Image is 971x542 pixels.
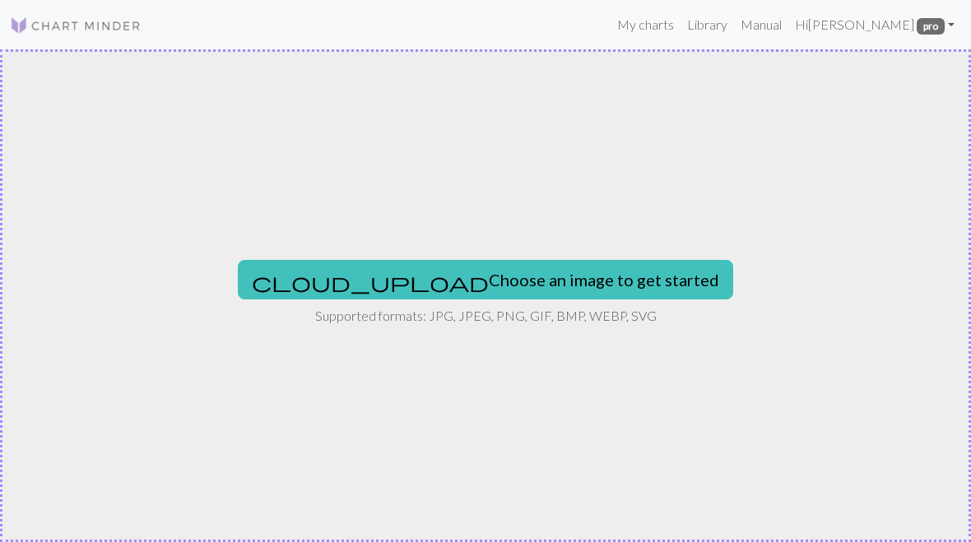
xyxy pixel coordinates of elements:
a: Library [681,8,734,41]
img: Logo [10,16,142,35]
a: My charts [611,8,681,41]
span: pro [917,18,945,35]
span: cloud_upload [252,271,489,294]
button: Choose an image to get started [238,260,733,299]
p: Supported formats: JPG, JPEG, PNG, GIF, BMP, WEBP, SVG [315,306,657,326]
a: Hi[PERSON_NAME] pro [788,8,961,41]
a: Manual [734,8,788,41]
